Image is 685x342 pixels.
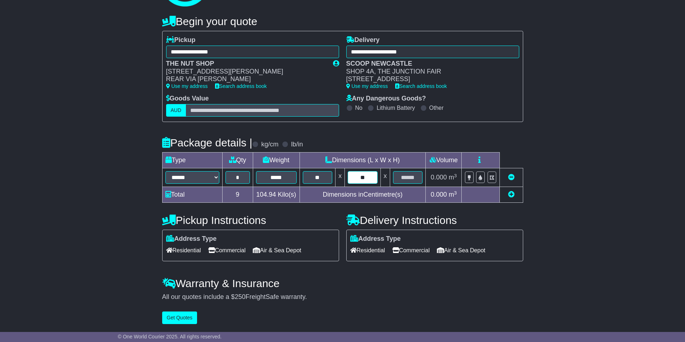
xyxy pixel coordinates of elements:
[166,68,326,76] div: [STREET_ADDRESS][PERSON_NAME]
[166,245,201,256] span: Residential
[376,104,415,111] label: Lithium Battery
[449,174,457,181] span: m
[454,190,457,196] sup: 3
[162,15,523,27] h4: Begin your quote
[355,104,362,111] label: No
[166,235,217,243] label: Address Type
[392,245,430,256] span: Commercial
[449,191,457,198] span: m
[222,187,253,203] td: 9
[291,141,303,149] label: lb/in
[166,95,209,103] label: Goods Value
[166,60,326,68] div: THE NUT SHOP
[346,83,388,89] a: Use my address
[346,68,512,76] div: SHOP 4A, THE JUNCTION FAIR
[508,191,515,198] a: Add new item
[335,168,345,187] td: x
[431,191,447,198] span: 0.000
[166,36,196,44] label: Pickup
[208,245,246,256] span: Commercial
[429,104,444,111] label: Other
[253,245,301,256] span: Air & Sea Depot
[162,187,222,203] td: Total
[162,214,339,226] h4: Pickup Instructions
[235,293,246,300] span: 250
[346,36,380,44] label: Delivery
[256,191,276,198] span: 104.94
[166,75,326,83] div: REAR VIA [PERSON_NAME]
[346,60,512,68] div: SCOOP NEWCASTLE
[350,235,401,243] label: Address Type
[162,137,252,149] h4: Package details |
[118,334,222,339] span: © One World Courier 2025. All rights reserved.
[162,293,523,301] div: All our quotes include a $ FreightSafe warranty.
[261,141,278,149] label: kg/cm
[395,83,447,89] a: Search address book
[346,75,512,83] div: [STREET_ADDRESS]
[162,277,523,289] h4: Warranty & Insurance
[300,187,426,203] td: Dimensions in Centimetre(s)
[300,153,426,168] td: Dimensions (L x W x H)
[437,245,485,256] span: Air & Sea Depot
[222,153,253,168] td: Qty
[166,104,186,117] label: AUD
[350,245,385,256] span: Residential
[166,83,208,89] a: Use my address
[253,187,300,203] td: Kilo(s)
[426,153,462,168] td: Volume
[253,153,300,168] td: Weight
[215,83,267,89] a: Search address book
[454,173,457,178] sup: 3
[162,153,222,168] td: Type
[431,174,447,181] span: 0.000
[508,174,515,181] a: Remove this item
[346,214,523,226] h4: Delivery Instructions
[380,168,390,187] td: x
[346,95,426,103] label: Any Dangerous Goods?
[162,311,197,324] button: Get Quotes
